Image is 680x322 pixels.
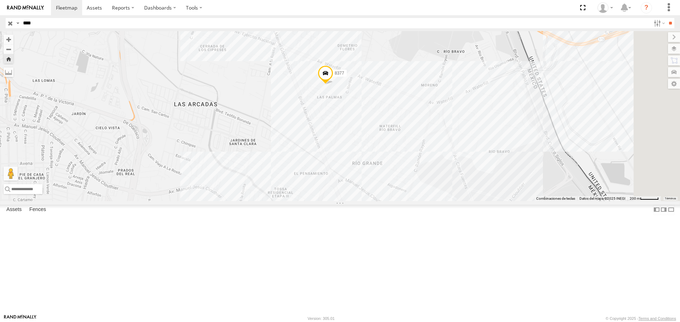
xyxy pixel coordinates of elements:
[606,316,676,321] div: © Copyright 2025 -
[4,67,13,77] label: Measure
[653,205,660,215] label: Dock Summary Table to the Left
[4,315,36,322] a: Visit our Website
[15,18,21,28] label: Search Query
[536,196,575,201] button: Combinaciones de teclas
[668,205,675,215] label: Hide Summary Table
[628,196,661,201] button: Escala del mapa: 200 m por 49 píxeles
[26,205,50,215] label: Fences
[335,71,344,76] span: 8377
[4,54,13,64] button: Zoom Home
[641,2,652,13] i: ?
[4,44,13,54] button: Zoom out
[308,316,335,321] div: Version: 305.01
[595,2,616,13] div: MANUEL HERNANDEZ
[630,197,640,200] span: 200 m
[668,79,680,89] label: Map Settings
[665,197,676,200] a: Términos
[4,166,18,181] button: Arrastra al hombrecito al mapa para abrir Street View
[660,205,667,215] label: Dock Summary Table to the Right
[4,35,13,44] button: Zoom in
[651,18,666,28] label: Search Filter Options
[7,5,44,10] img: rand-logo.svg
[639,316,676,321] a: Terms and Conditions
[579,197,625,200] span: Datos del mapa ©2025 INEGI
[3,205,25,215] label: Assets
